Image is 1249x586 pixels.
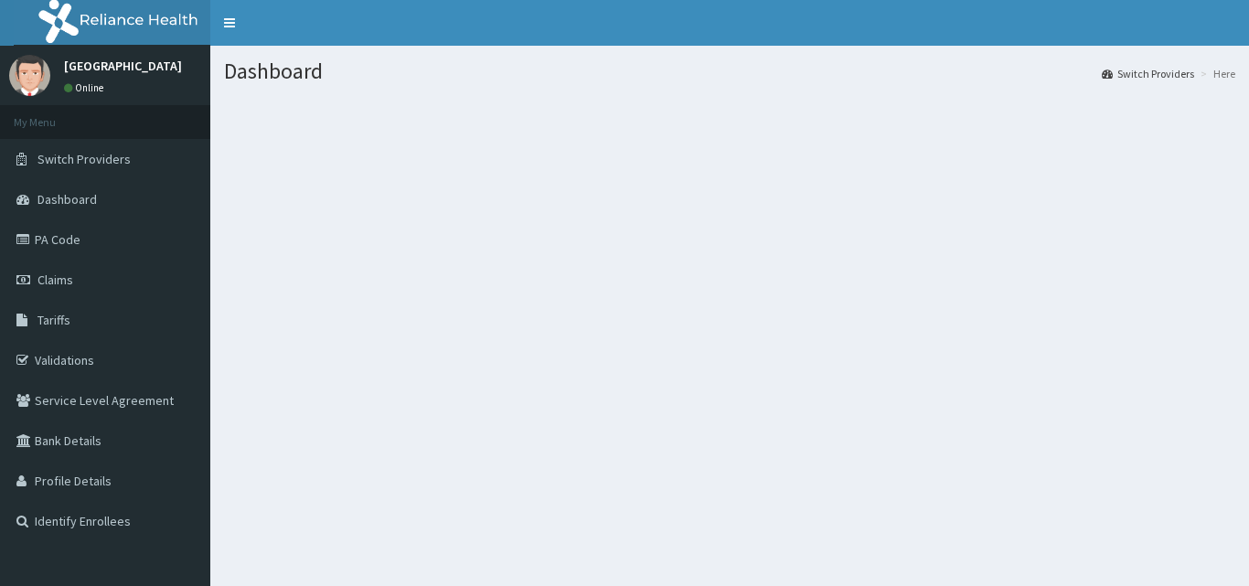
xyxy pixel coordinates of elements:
[37,312,70,328] span: Tariffs
[37,272,73,288] span: Claims
[64,59,182,72] p: [GEOGRAPHIC_DATA]
[37,151,131,167] span: Switch Providers
[37,191,97,208] span: Dashboard
[64,81,108,94] a: Online
[1102,66,1194,81] a: Switch Providers
[224,59,1235,83] h1: Dashboard
[9,55,50,96] img: User Image
[1196,66,1235,81] li: Here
